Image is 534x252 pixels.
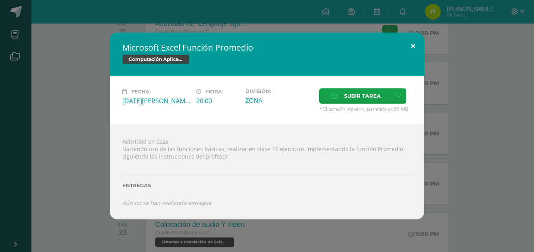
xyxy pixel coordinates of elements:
span: Fecha: [131,89,151,95]
label: División: [245,88,313,94]
span: Hora: [206,89,223,95]
h2: Microsoft Excel Función Promedio [122,42,412,53]
span: Computación Aplicada [122,55,189,64]
button: Close (Esc) [402,33,424,59]
div: ZONA [245,96,313,105]
div: Actividad en casa Haciendo uso de las funciones básicas, realizar en clase 10 ejercicios implemen... [110,125,424,219]
span: * El tamaño máximo permitido es 50 MB [319,106,412,112]
span: Subir tarea [344,89,381,103]
i: Aún no se han realizado entregas [122,199,211,206]
div: [DATE][PERSON_NAME] [122,97,190,105]
label: Entregas [122,183,412,188]
div: 20:00 [196,97,239,105]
